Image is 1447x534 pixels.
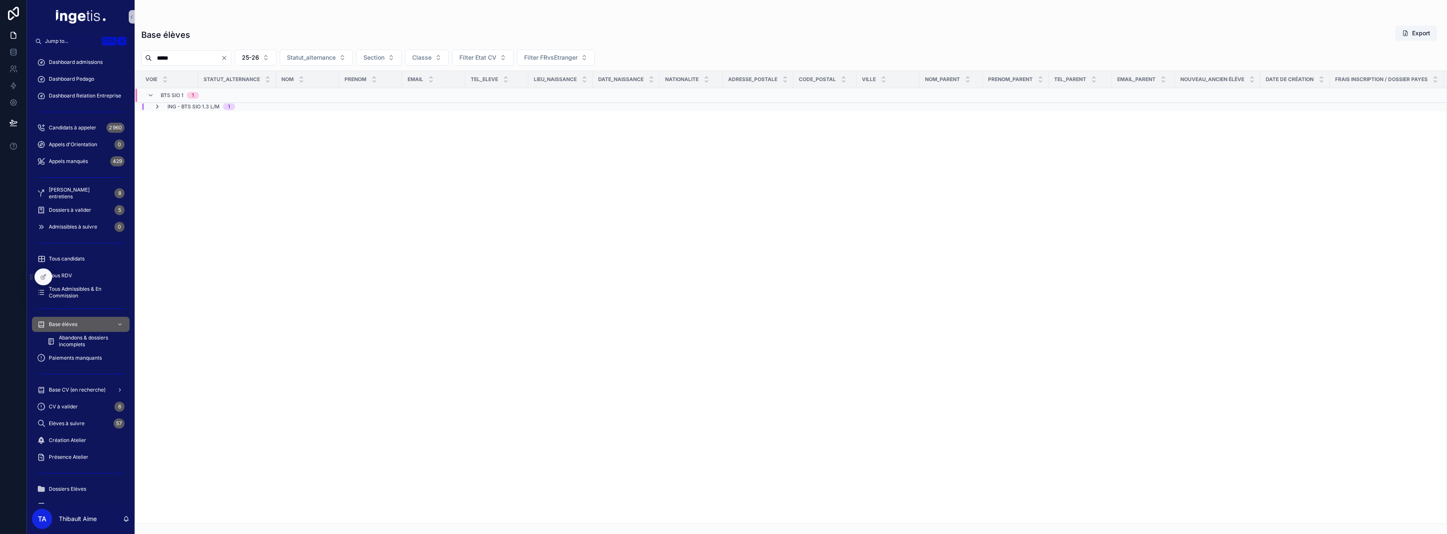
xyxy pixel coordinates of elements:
span: Base élèves [49,321,77,328]
div: 1 [192,92,194,99]
span: Frais inscription / dossier payes [1335,76,1428,83]
button: Select Button [405,50,449,66]
a: [PERSON_NAME] entretiens8 [32,186,130,201]
span: Tel_eleve [471,76,498,83]
span: Filter FRvsEtranger [524,53,578,62]
span: Tous Admissibles & En Commission [49,286,121,299]
a: Elèves à suivre57 [32,416,130,431]
span: Tous candidats [49,255,85,262]
div: scrollable content [27,49,135,504]
span: Lieu_naissance [534,76,577,83]
button: Select Button [280,50,353,66]
a: Base CV (en recherche) [32,382,130,397]
span: Nom_parent [925,76,960,83]
span: Dashboard Relation Entreprise [49,92,121,99]
span: Paiements manquants [49,355,102,361]
a: Tous candidats [32,251,130,266]
div: 0 [114,222,125,232]
span: Code_Postal [799,76,836,83]
span: Voie [146,76,157,83]
button: Select Button [356,50,402,66]
div: 8 [114,188,125,198]
span: Prenom [345,76,366,83]
a: Dashboard Pedago [32,71,130,87]
img: App logo [56,10,106,24]
span: Statut_alternance [204,76,260,83]
div: 429 [110,156,125,166]
a: Abandons & dossiers incomplets [42,334,130,349]
span: Présence Atelier [49,454,88,460]
div: 2 960 [106,123,125,133]
span: ING - BTS SIO 1.3 L/M [167,103,220,110]
button: Jump to...CtrlK [32,34,130,49]
h1: Base élèves [141,29,190,41]
span: Date_naissance [598,76,644,83]
span: 25-26 [242,53,259,62]
span: Appels manqués [49,158,88,165]
a: Dashboard admissions [32,55,130,70]
span: Elèves à suivre [49,420,85,427]
span: Ctrl [102,37,117,45]
span: Email_parent [1117,76,1155,83]
a: Archive Elèves [32,498,130,513]
span: Admissibles à suivre [49,224,97,230]
a: Présence Atelier [32,450,130,465]
button: Clear [221,55,231,61]
a: Dashboard Relation Entreprise [32,88,130,103]
a: Base élèves [32,317,130,332]
span: Email [408,76,423,83]
span: Création Atelier [49,437,86,444]
div: 6 [114,402,125,412]
span: Nouveau_Ancien élève [1180,76,1244,83]
button: Export [1395,26,1437,41]
a: Tous Admissibles & En Commission [32,285,130,300]
span: Tel_parent [1054,76,1086,83]
span: TA [38,514,46,524]
span: Base CV (en recherche) [49,387,106,393]
a: Appels manqués429 [32,154,130,169]
a: Paiements manquants [32,350,130,366]
span: Date de création [1266,76,1314,83]
a: Dossiers à valider5 [32,203,130,218]
span: Candidats à appeler [49,124,96,131]
a: Dossiers Elèves [32,481,130,497]
span: CV à valider [49,403,78,410]
a: CV à valider6 [32,399,130,414]
p: Thibault Aime [59,515,97,523]
span: Adresse_postale [728,76,777,83]
span: Dashboard admissions [49,59,103,66]
div: 5 [114,205,125,215]
a: Appels d'Orientation0 [32,137,130,152]
span: Dossiers à valider [49,207,91,213]
span: Statut_alternance [287,53,336,62]
span: Appels d'Orientation [49,141,97,148]
a: Candidats à appeler2 960 [32,120,130,135]
span: BTS SIO 1 [161,92,183,99]
span: [PERSON_NAME] entretiens [49,187,111,200]
button: Select Button [452,50,514,66]
span: Tous RDV [49,272,72,279]
span: Archive Elèves [49,502,84,509]
a: Admissibles à suivre0 [32,219,130,234]
span: NOM [281,76,294,83]
span: Dashboard Pedago [49,76,94,82]
button: Select Button [235,50,276,66]
span: Prenom_parent [988,76,1033,83]
span: Ville [862,76,876,83]
div: 1 [228,103,230,110]
span: Filter Etat CV [459,53,496,62]
span: Dossiers Elèves [49,486,86,492]
span: Abandons & dossiers incomplets [59,334,121,348]
a: Création Atelier [32,433,130,448]
span: Classe [412,53,432,62]
span: Jump to... [45,38,98,45]
a: Tous RDV [32,268,130,283]
span: Section [363,53,384,62]
div: 0 [114,139,125,150]
button: Select Button [517,50,595,66]
span: K [119,38,125,45]
span: Nationalite [665,76,699,83]
div: 57 [114,418,125,429]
